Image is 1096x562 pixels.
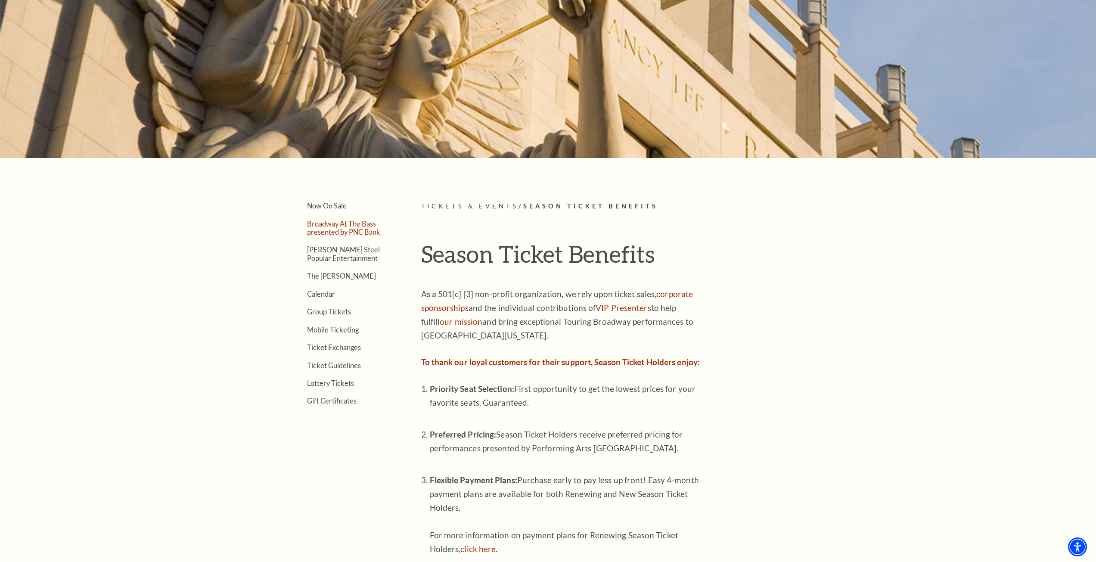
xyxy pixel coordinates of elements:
[307,290,335,298] a: Calendar
[460,544,496,554] a: For more information on payment plans for Renewing Season Ticket Holders, click here
[421,201,815,212] p: /
[307,361,361,369] a: Ticket Guidelines
[421,357,700,367] strong: To thank our loyal customers for their support, Season Ticket Holders enjoy:
[421,289,693,313] a: corporate sponsorships
[307,379,354,387] a: Lottery Tickets
[307,343,361,351] a: Ticket Exchanges
[523,202,658,210] span: Season Ticket Benefits
[440,317,482,326] a: our mission
[307,202,347,210] a: Now On Sale
[307,245,380,262] a: [PERSON_NAME] Steel Popular Entertainment
[430,475,699,512] span: Purchase early to pay less up front! Easy 4-month payment plans are available for both Renewing a...
[430,429,497,439] strong: Preferred Pricing:
[430,428,701,469] p: Season Ticket Holders receive preferred pricing for performances presented by Performing Arts [GE...
[421,287,701,342] p: As a 501[c] [3] non-profit organization, we rely upon ticket sales, and the individual contributi...
[421,240,815,275] h1: Season Ticket Benefits
[430,475,517,485] strong: Flexible Payment Plans:
[596,303,651,313] a: VIP Presenters
[307,397,357,405] a: Gift Certificates
[307,220,380,236] a: Broadway At The Bass presented by PNC Bank
[430,384,514,394] strong: Priority Seat Selection:
[1068,537,1087,556] div: Accessibility Menu
[421,202,519,210] span: Tickets & Events
[307,307,351,316] a: Group Tickets
[307,326,359,334] a: Mobile Ticketing
[430,382,701,423] p: First opportunity to get the lowest prices for your favorite seats. Guaranteed.
[307,272,376,280] a: The [PERSON_NAME]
